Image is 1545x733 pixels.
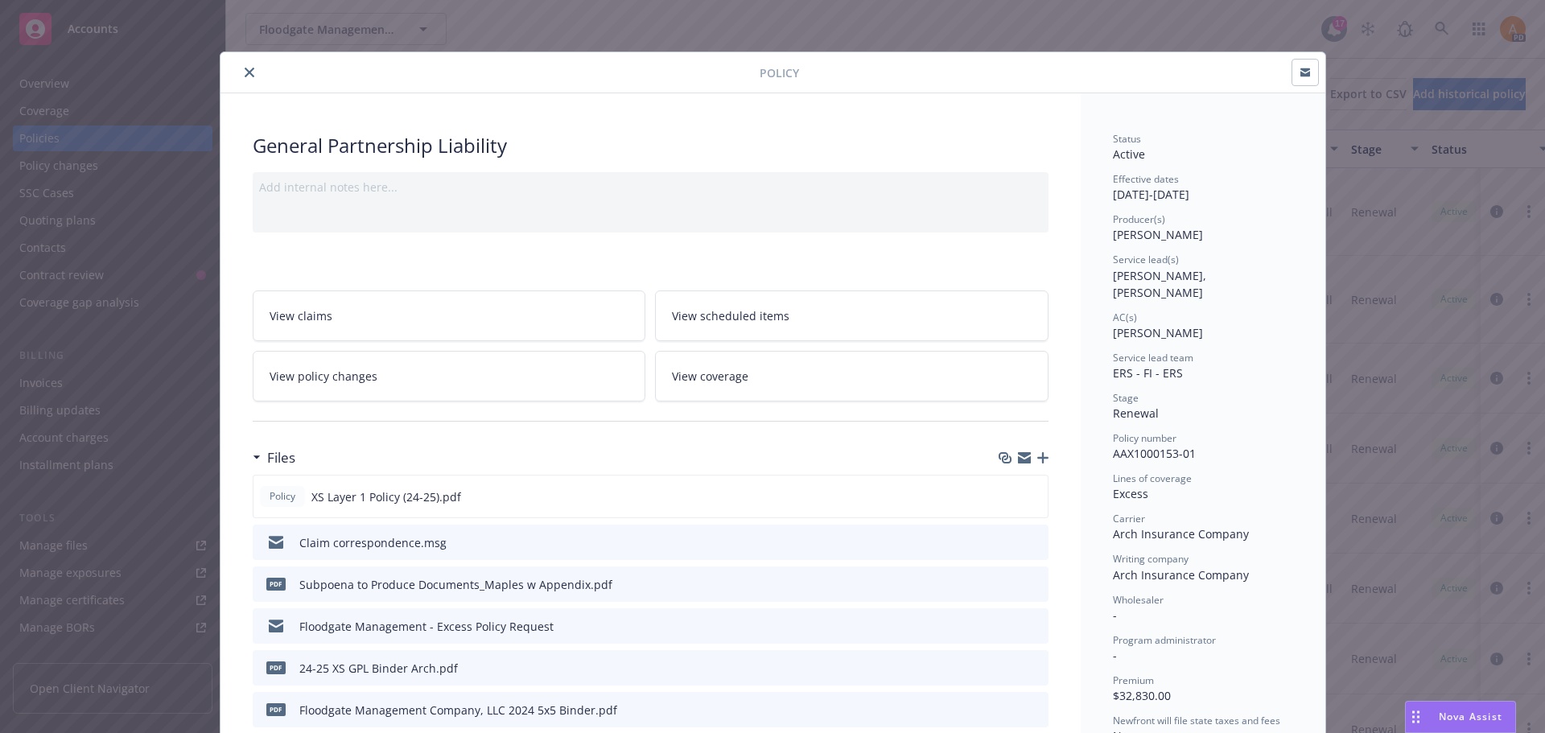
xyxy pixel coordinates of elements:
span: Policy [266,489,299,504]
div: [DATE] - [DATE] [1113,172,1293,203]
span: [PERSON_NAME], [PERSON_NAME] [1113,268,1209,300]
span: Policy number [1113,431,1176,445]
a: View claims [253,290,646,341]
span: Lines of coverage [1113,472,1192,485]
button: download file [1002,534,1015,551]
button: Nova Assist [1405,701,1516,733]
span: - [1113,648,1117,663]
span: Stage [1113,391,1139,405]
div: Add internal notes here... [259,179,1042,196]
span: [PERSON_NAME] [1113,325,1203,340]
button: preview file [1028,618,1042,635]
span: Newfront will file state taxes and fees [1113,714,1280,727]
button: close [240,63,259,82]
a: View coverage [655,351,1049,402]
span: Arch Insurance Company [1113,567,1249,583]
span: Status [1113,132,1141,146]
span: pdf [266,578,286,590]
button: preview file [1028,660,1042,677]
button: preview file [1028,534,1042,551]
div: General Partnership Liability [253,132,1049,159]
a: View scheduled items [655,290,1049,341]
span: View policy changes [270,368,377,385]
span: ERS - FI - ERS [1113,365,1183,381]
span: Excess [1113,486,1148,501]
span: $32,830.00 [1113,688,1171,703]
span: [PERSON_NAME] [1113,227,1203,242]
button: download file [1002,618,1015,635]
span: Arch Insurance Company [1113,526,1249,542]
span: Active [1113,146,1145,162]
span: View scheduled items [672,307,789,324]
span: Wholesaler [1113,593,1164,607]
span: Service lead(s) [1113,253,1179,266]
button: download file [1002,576,1015,593]
div: 24-25 XS GPL Binder Arch.pdf [299,660,458,677]
button: preview file [1028,702,1042,719]
button: preview file [1027,488,1041,505]
span: Program administrator [1113,633,1216,647]
span: pdf [266,703,286,715]
span: Carrier [1113,512,1145,525]
span: Renewal [1113,406,1159,421]
span: pdf [266,661,286,673]
div: Drag to move [1406,702,1426,732]
span: XS Layer 1 Policy (24-25).pdf [311,488,461,505]
span: Premium [1113,673,1154,687]
button: download file [1002,660,1015,677]
span: Producer(s) [1113,212,1165,226]
a: View policy changes [253,351,646,402]
button: download file [1001,488,1014,505]
span: View claims [270,307,332,324]
button: preview file [1028,576,1042,593]
span: View coverage [672,368,748,385]
span: Service lead team [1113,351,1193,364]
h3: Files [267,447,295,468]
span: Policy [760,64,799,81]
span: AAX1000153-01 [1113,446,1196,461]
span: AC(s) [1113,311,1137,324]
div: Subpoena to Produce Documents_Maples w Appendix.pdf [299,576,612,593]
div: Floodgate Management - Excess Policy Request [299,618,554,635]
div: Floodgate Management Company, LLC 2024 5x5 Binder.pdf [299,702,617,719]
span: Writing company [1113,552,1189,566]
button: download file [1002,702,1015,719]
div: Files [253,447,295,468]
span: Effective dates [1113,172,1179,186]
div: Claim correspondence.msg [299,534,447,551]
span: - [1113,607,1117,623]
span: Nova Assist [1439,710,1502,723]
